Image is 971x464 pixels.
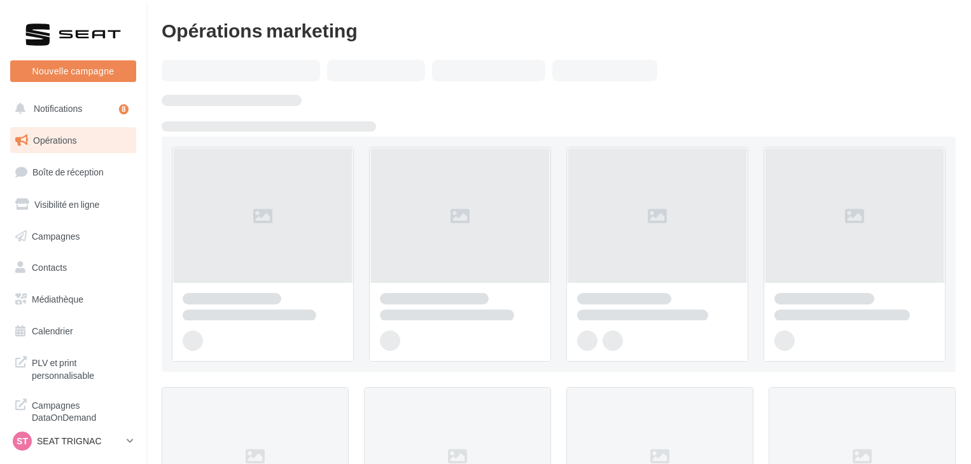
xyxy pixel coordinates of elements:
a: Calendrier [8,318,139,345]
a: Boîte de réception [8,158,139,186]
span: Opérations [33,135,76,146]
a: Opérations [8,127,139,154]
a: PLV et print personnalisable [8,349,139,386]
a: Campagnes DataOnDemand [8,392,139,429]
a: Visibilité en ligne [8,191,139,218]
span: Calendrier [32,325,73,336]
span: PLV et print personnalisable [32,354,131,381]
a: Contacts [8,254,139,281]
span: Campagnes DataOnDemand [32,397,131,424]
span: Contacts [32,262,67,273]
div: 8 [119,104,129,114]
button: Notifications 8 [8,95,134,122]
div: Opérations marketing [162,20,956,39]
button: Nouvelle campagne [10,60,136,82]
span: Notifications [34,103,82,114]
span: Médiathèque [32,294,83,304]
a: ST SEAT TRIGNAC [10,429,136,453]
span: Visibilité en ligne [34,199,99,210]
span: Campagnes [32,230,80,241]
a: Médiathèque [8,286,139,313]
a: Campagnes [8,223,139,250]
p: SEAT TRIGNAC [37,435,122,447]
span: ST [17,435,28,447]
span: Boîte de réception [32,167,104,177]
